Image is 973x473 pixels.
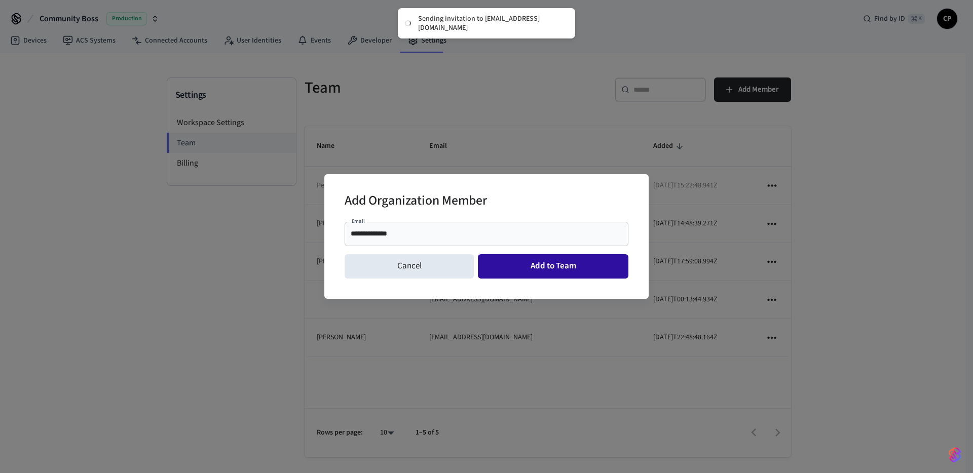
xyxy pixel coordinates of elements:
img: SeamLogoGradient.69752ec5.svg [949,447,961,463]
h2: Add Organization Member [345,186,487,217]
button: Add to Team [478,254,628,279]
label: Email [352,217,365,225]
div: Sending invitation to [EMAIL_ADDRESS][DOMAIN_NAME] [418,14,565,32]
button: Cancel [345,254,474,279]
